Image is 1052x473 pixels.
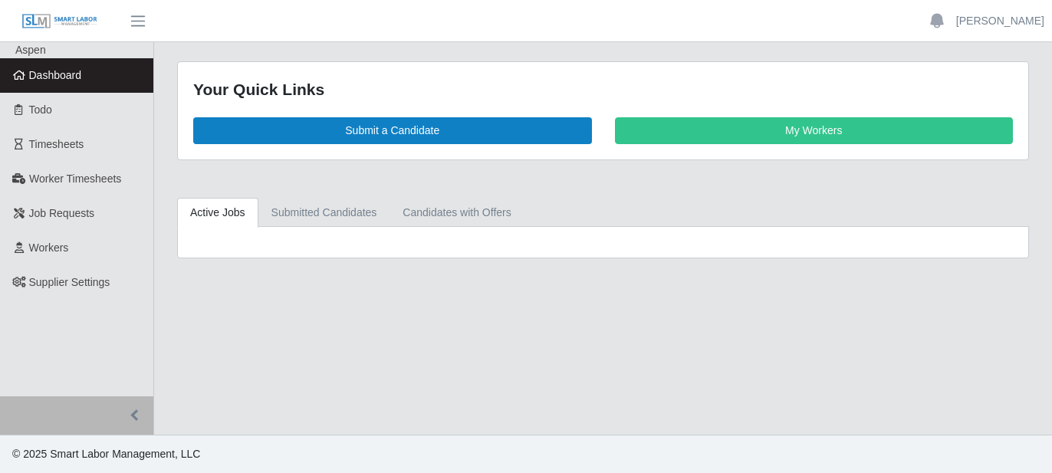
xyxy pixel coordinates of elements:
[29,138,84,150] span: Timesheets
[21,13,98,30] img: SLM Logo
[193,77,1013,102] div: Your Quick Links
[29,241,69,254] span: Workers
[15,44,46,56] span: Aspen
[615,117,1014,144] a: My Workers
[390,198,524,228] a: Candidates with Offers
[29,69,82,81] span: Dashboard
[193,117,592,144] a: Submit a Candidate
[29,172,121,185] span: Worker Timesheets
[29,103,52,116] span: Todo
[177,198,258,228] a: Active Jobs
[29,276,110,288] span: Supplier Settings
[956,13,1044,29] a: [PERSON_NAME]
[12,448,200,460] span: © 2025 Smart Labor Management, LLC
[258,198,390,228] a: Submitted Candidates
[29,207,95,219] span: Job Requests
